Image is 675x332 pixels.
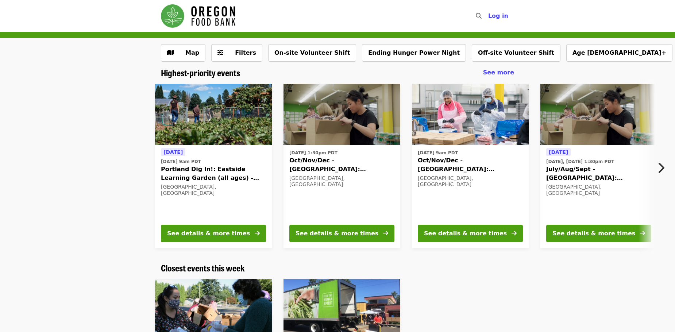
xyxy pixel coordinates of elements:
[217,49,223,56] i: sliders-h icon
[289,175,394,188] div: [GEOGRAPHIC_DATA], [GEOGRAPHIC_DATA]
[483,68,514,77] a: See more
[566,44,672,62] button: Age [DEMOGRAPHIC_DATA]+
[296,229,378,238] div: See details & more times
[476,12,482,19] i: search icon
[161,165,266,182] span: Portland Dig In!: Eastside Learning Garden (all ages) - Aug/Sept/Oct
[161,4,235,28] img: Oregon Food Bank - Home
[362,44,466,62] button: Ending Hunger Power Night
[383,230,388,237] i: arrow-right icon
[161,67,240,78] a: Highest-priority events
[167,49,174,56] i: map icon
[512,230,517,237] i: arrow-right icon
[283,84,400,248] a: See details for "Oct/Nov/Dec - Portland: Repack/Sort (age 8+)"
[418,156,523,174] span: Oct/Nov/Dec - [GEOGRAPHIC_DATA]: Repack/Sort (age [DEMOGRAPHIC_DATA]+)
[418,175,523,188] div: [GEOGRAPHIC_DATA], [GEOGRAPHIC_DATA]
[486,7,492,25] input: Search
[482,9,514,23] button: Log in
[161,66,240,79] span: Highest-priority events
[418,150,458,156] time: [DATE] 9am PDT
[268,44,356,62] button: On-site Volunteer Shift
[483,69,514,76] span: See more
[412,84,529,248] a: See details for "Oct/Nov/Dec - Beaverton: Repack/Sort (age 10+)"
[289,156,394,174] span: Oct/Nov/Dec - [GEOGRAPHIC_DATA]: Repack/Sort (age [DEMOGRAPHIC_DATA]+)
[657,161,664,175] i: chevron-right icon
[549,149,568,155] span: [DATE]
[546,225,651,242] button: See details & more times
[552,229,635,238] div: See details & more times
[155,67,520,78] div: Highest-priority events
[289,225,394,242] button: See details & more times
[155,84,272,145] img: Portland Dig In!: Eastside Learning Garden (all ages) - Aug/Sept/Oct organized by Oregon Food Bank
[161,158,201,165] time: [DATE] 9am PDT
[255,230,260,237] i: arrow-right icon
[161,225,266,242] button: See details & more times
[235,49,256,56] span: Filters
[418,225,523,242] button: See details & more times
[211,44,262,62] button: Filters (0 selected)
[651,158,675,178] button: Next item
[546,158,614,165] time: [DATE], [DATE] 1:30pm PDT
[488,12,508,19] span: Log in
[546,165,651,182] span: July/Aug/Sept - [GEOGRAPHIC_DATA]: Repack/Sort (age [DEMOGRAPHIC_DATA]+)
[540,84,657,248] a: See details for "July/Aug/Sept - Portland: Repack/Sort (age 8+)"
[412,84,529,145] img: Oct/Nov/Dec - Beaverton: Repack/Sort (age 10+) organized by Oregon Food Bank
[424,229,507,238] div: See details & more times
[546,184,651,196] div: [GEOGRAPHIC_DATA], [GEOGRAPHIC_DATA]
[472,44,560,62] button: Off-site Volunteer Shift
[161,184,266,196] div: [GEOGRAPHIC_DATA], [GEOGRAPHIC_DATA]
[161,263,245,273] a: Closest events this week
[167,229,250,238] div: See details & more times
[540,84,657,145] img: July/Aug/Sept - Portland: Repack/Sort (age 8+) organized by Oregon Food Bank
[283,84,400,145] img: Oct/Nov/Dec - Portland: Repack/Sort (age 8+) organized by Oregon Food Bank
[185,49,199,56] span: Map
[161,261,245,274] span: Closest events this week
[289,150,337,156] time: [DATE] 1:30pm PDT
[155,84,272,248] a: See details for "Portland Dig In!: Eastside Learning Garden (all ages) - Aug/Sept/Oct"
[155,263,520,273] div: Closest events this week
[163,149,183,155] span: [DATE]
[161,44,205,62] button: Show map view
